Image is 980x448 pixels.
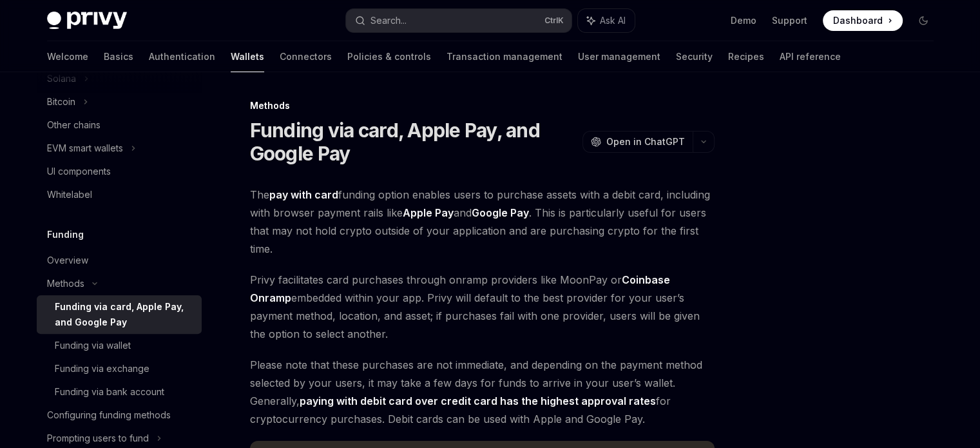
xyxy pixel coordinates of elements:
a: Funding via exchange [37,357,202,380]
a: Basics [104,41,133,72]
div: Other chains [47,117,101,133]
div: Overview [47,253,88,268]
button: Toggle dark mode [913,10,934,31]
a: Support [772,14,807,27]
a: API reference [780,41,841,72]
div: UI components [47,164,111,179]
a: Overview [37,249,202,272]
a: Wallets [231,41,264,72]
span: Dashboard [833,14,883,27]
span: Please note that these purchases are not immediate, and depending on the payment method selected ... [250,356,715,428]
a: Funding via wallet [37,334,202,357]
div: Funding via bank account [55,384,164,400]
a: User management [578,41,660,72]
a: Funding via bank account [37,380,202,404]
div: Methods [250,99,715,112]
img: dark logo [47,12,127,30]
strong: Apple Pay [403,206,454,219]
a: Security [676,41,713,72]
strong: Google Pay [472,206,529,219]
div: EVM smart wallets [47,141,123,156]
span: Privy facilitates card purchases through onramp providers like MoonPay or embedded within your ap... [250,271,715,343]
a: Policies & controls [347,41,431,72]
div: Prompting users to fund [47,431,149,446]
span: Ask AI [600,14,626,27]
div: Search... [370,13,407,28]
button: Search...CtrlK [346,9,572,32]
div: Funding via wallet [55,338,131,353]
a: Welcome [47,41,88,72]
div: Bitcoin [47,94,75,110]
strong: pay with card [269,188,338,201]
a: Recipes [728,41,764,72]
a: Connectors [280,41,332,72]
a: UI components [37,160,202,183]
strong: paying with debit card over credit card has the highest approval rates [300,394,656,407]
div: Funding via card, Apple Pay, and Google Pay [55,299,194,330]
a: Other chains [37,113,202,137]
button: Ask AI [578,9,635,32]
span: The funding option enables users to purchase assets with a debit card, including with browser pay... [250,186,715,258]
a: Demo [731,14,756,27]
a: Whitelabel [37,183,202,206]
h1: Funding via card, Apple Pay, and Google Pay [250,119,577,165]
a: Funding via card, Apple Pay, and Google Pay [37,295,202,334]
a: Configuring funding methods [37,404,202,427]
a: Dashboard [823,10,903,31]
span: Ctrl K [544,15,564,26]
button: Open in ChatGPT [582,131,693,153]
h5: Funding [47,227,84,242]
a: Transaction management [447,41,562,72]
div: Whitelabel [47,187,92,202]
a: Authentication [149,41,215,72]
div: Methods [47,276,84,291]
span: Open in ChatGPT [606,135,685,148]
div: Funding via exchange [55,361,149,376]
div: Configuring funding methods [47,407,171,423]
